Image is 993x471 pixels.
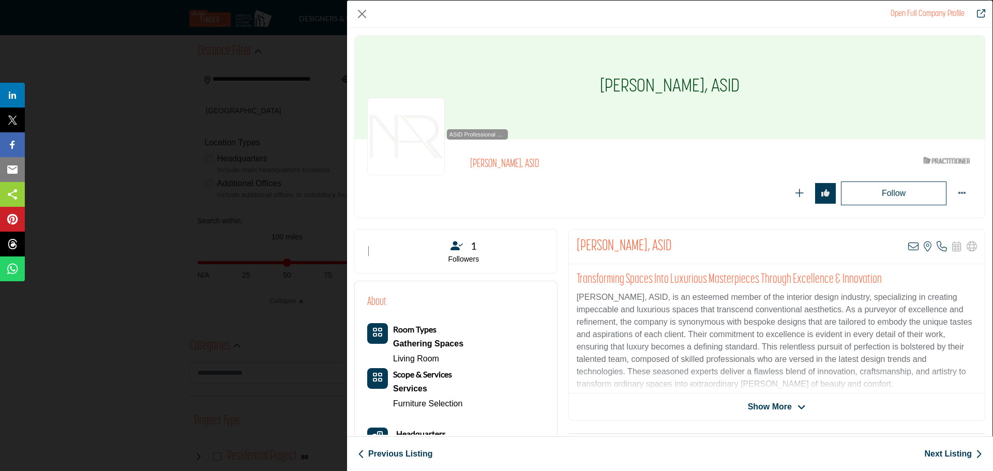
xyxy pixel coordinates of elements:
button: Redirect to login page [789,183,810,204]
a: Gathering Spaces [393,336,463,352]
h2: Nicholas Gennari Jemciugovas, ASID [577,237,672,256]
span: ASID Professional Practitioner [449,130,506,139]
button: Category Icon [367,368,388,389]
img: nicholas-gennari logo [367,98,445,175]
p: [PERSON_NAME], ASID, is an esteemed member of the interior design industry, specializing in creat... [577,291,977,390]
b: Room Types [393,324,437,334]
button: Redirect to login page [815,183,836,204]
span: Show More [748,401,792,413]
span: 1 [471,238,477,253]
button: Category Icon [367,323,388,344]
a: Furniture Selection [393,399,462,408]
a: Living Room [393,354,439,363]
a: Next Listing [924,448,982,460]
button: More Options [952,183,972,204]
a: Room Types [393,325,437,334]
a: Previous Listing [358,448,432,460]
h2: About [367,294,386,311]
button: Headquarter icon [367,428,388,448]
h1: [PERSON_NAME], ASID [600,36,740,139]
a: Services [393,381,462,397]
button: Redirect to login [841,181,946,205]
p: Followers [383,254,544,265]
img: ASID Qualified Practitioners [923,154,970,167]
div: Interior and exterior spaces including lighting, layouts, furnishings, accessories, artwork, land... [393,381,462,397]
a: Scope & Services [393,370,452,379]
button: Close [354,6,370,22]
b: Headquarters [396,428,446,440]
h2: [PERSON_NAME], ASID [470,158,755,171]
h2: Transforming Spaces Into Luxurious Masterpieces Through Excellence & Innovation [577,272,977,287]
a: Redirect to nicholas-gennari [970,8,985,20]
b: Scope & Services [393,369,452,379]
a: Redirect to nicholas-gennari [891,10,965,18]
